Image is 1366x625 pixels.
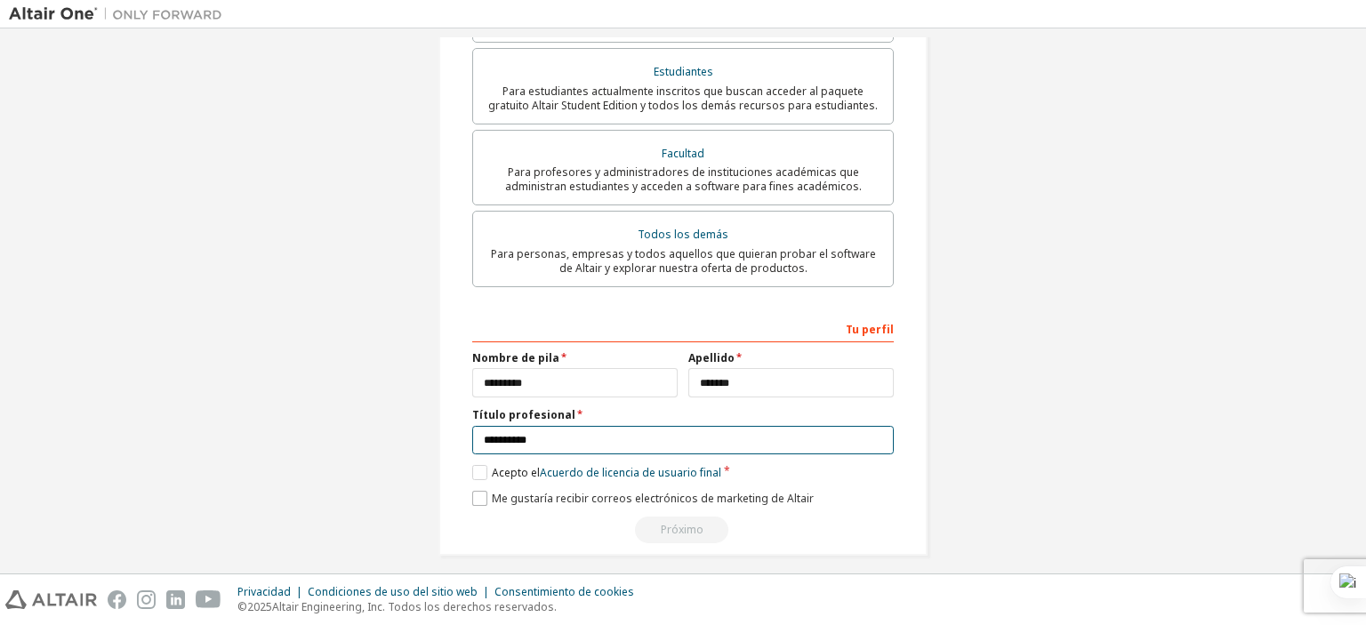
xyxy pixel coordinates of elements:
font: Título profesional [472,407,575,422]
font: Apellido [688,350,735,365]
div: Select your account type to continue [472,517,894,543]
font: Todos los demás [638,227,728,242]
font: © [237,599,247,614]
font: Condiciones de uso del sitio web [308,584,478,599]
font: Facultad [662,146,704,161]
font: Para personas, empresas y todos aquellos que quieran probar el software de Altair y explorar nues... [491,246,876,276]
font: Para profesores y administradores de instituciones académicas que administran estudiantes y acced... [505,164,862,194]
font: Para estudiantes actualmente inscritos que buscan acceder al paquete gratuito Altair Student Edit... [488,84,878,113]
font: Acepto el [492,465,540,480]
font: Nombre de pila [472,350,559,365]
img: instagram.svg [137,590,156,609]
img: linkedin.svg [166,590,185,609]
font: Tu perfil [846,322,894,337]
font: Me gustaría recibir correos electrónicos de marketing de Altair [492,491,814,506]
img: Altair Uno [9,5,231,23]
img: youtube.svg [196,590,221,609]
font: 2025 [247,599,272,614]
font: Consentimiento de cookies [494,584,634,599]
img: altair_logo.svg [5,590,97,609]
font: Estudiantes [654,64,713,79]
font: Acuerdo de licencia de usuario final [540,465,721,480]
font: Privacidad [237,584,291,599]
img: facebook.svg [108,590,126,609]
font: Altair Engineering, Inc. Todos los derechos reservados. [272,599,557,614]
